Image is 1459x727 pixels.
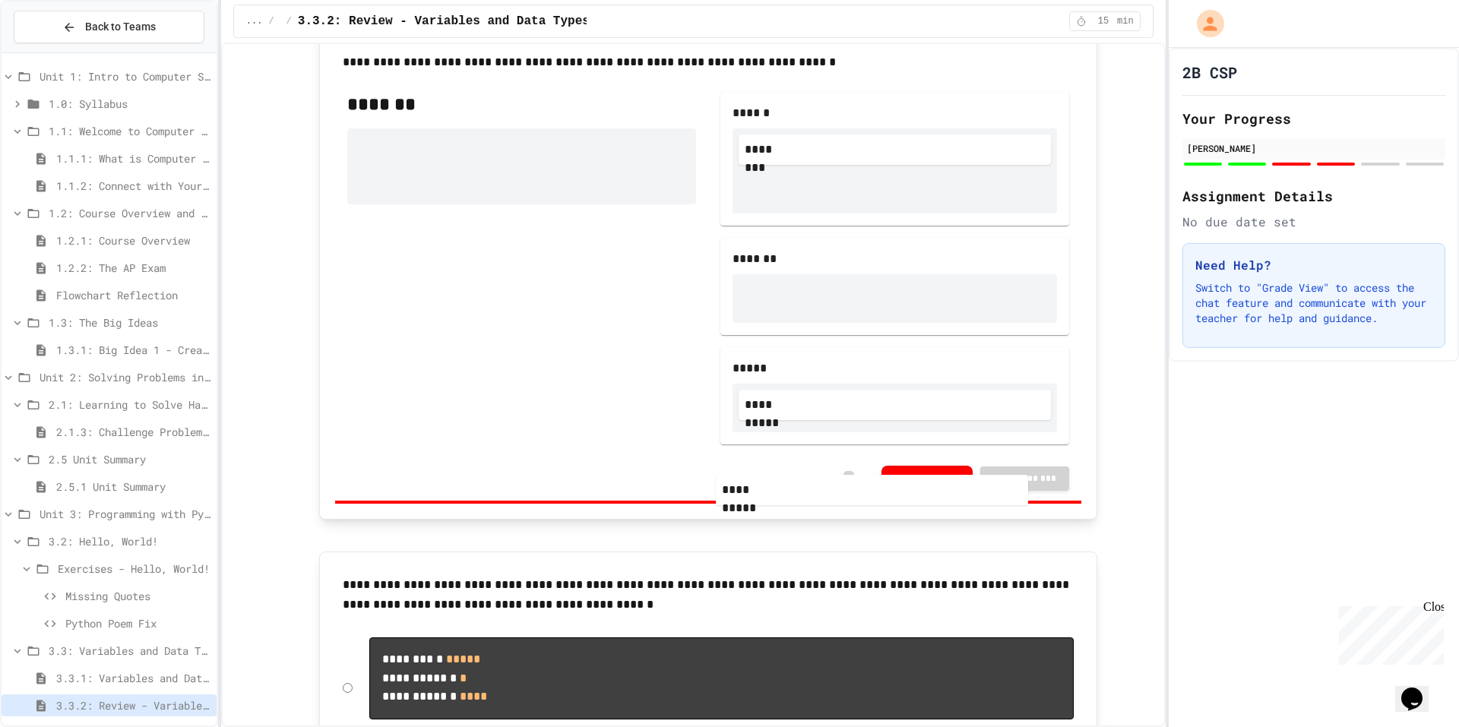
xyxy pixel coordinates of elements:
[56,670,210,686] span: 3.3.1: Variables and Data Types
[85,19,156,35] span: Back to Teams
[49,397,210,412] span: 2.1: Learning to Solve Hard Problems
[49,123,210,139] span: 1.1: Welcome to Computer Science
[1195,256,1432,274] h3: Need Help?
[56,697,210,713] span: 3.3.2: Review - Variables and Data Types
[49,533,210,549] span: 3.2: Hello, World!
[56,342,210,358] span: 1.3.1: Big Idea 1 - Creative Development
[268,15,274,27] span: /
[40,369,210,385] span: Unit 2: Solving Problems in Computer Science
[1182,213,1445,231] div: No due date set
[6,6,105,96] div: Chat with us now!Close
[1187,141,1441,155] div: [PERSON_NAME]
[1395,666,1444,712] iframe: chat widget
[1195,280,1432,326] p: Switch to "Grade View" to access the chat feature and communicate with your teacher for help and ...
[1091,15,1116,27] span: 15
[56,260,210,276] span: 1.2.2: The AP Exam
[56,424,210,440] span: 2.1.3: Challenge Problem - The Bridge
[1333,600,1444,665] iframe: chat widget
[1117,15,1134,27] span: min
[56,232,210,248] span: 1.2.1: Course Overview
[1181,6,1228,41] div: My Account
[58,561,210,577] span: Exercises - Hello, World!
[65,588,210,604] span: Missing Quotes
[65,615,210,631] span: Python Poem Fix
[49,315,210,330] span: 1.3: The Big Ideas
[1182,62,1237,83] h1: 2B CSP
[1182,185,1445,207] h2: Assignment Details
[56,150,210,166] span: 1.1.1: What is Computer Science?
[49,451,210,467] span: 2.5 Unit Summary
[298,12,590,30] span: 3.3.2: Review - Variables and Data Types
[49,205,210,221] span: 1.2: Course Overview and the AP Exam
[246,15,263,27] span: ...
[56,178,210,194] span: 1.1.2: Connect with Your World
[1182,108,1445,129] h2: Your Progress
[14,11,204,43] button: Back to Teams
[56,479,210,495] span: 2.5.1 Unit Summary
[56,287,210,303] span: Flowchart Reflection
[40,506,210,522] span: Unit 3: Programming with Python
[49,96,210,112] span: 1.0: Syllabus
[40,68,210,84] span: Unit 1: Intro to Computer Science
[49,643,210,659] span: 3.3: Variables and Data Types
[286,15,292,27] span: /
